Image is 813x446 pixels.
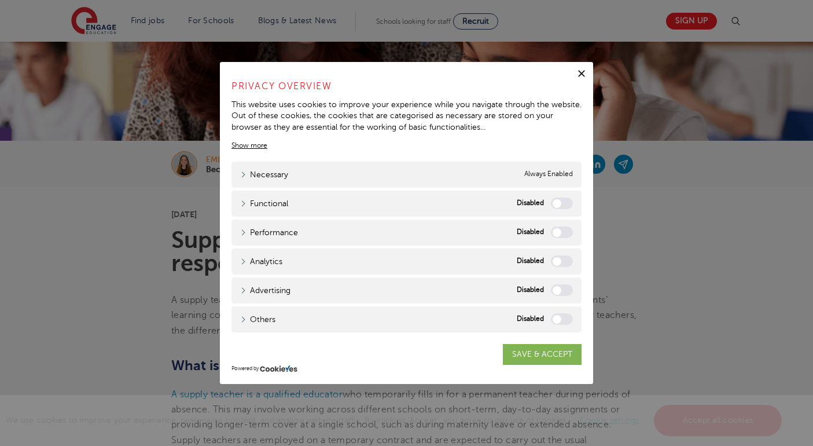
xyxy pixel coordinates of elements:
[231,365,582,373] div: Powered by
[240,226,298,239] a: Performance
[231,79,582,93] h4: Privacy Overview
[231,99,582,133] div: This website uses cookies to improve your experience while you navigate through the website. Out ...
[240,198,288,210] a: Functional
[240,255,282,268] a: Analytics
[6,416,785,425] span: We use cookies to improve your experience, personalise content, and analyse website traffic. By c...
[524,169,573,181] span: Always Enabled
[240,313,275,326] a: Others
[240,169,288,181] a: Necessary
[503,344,582,365] a: SAVE & ACCEPT
[654,405,782,436] a: Accept all cookies
[240,284,290,297] a: Advertising
[580,416,639,425] a: Cookie settings
[231,140,267,151] a: Show more
[260,365,297,372] img: CookieYes Logo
